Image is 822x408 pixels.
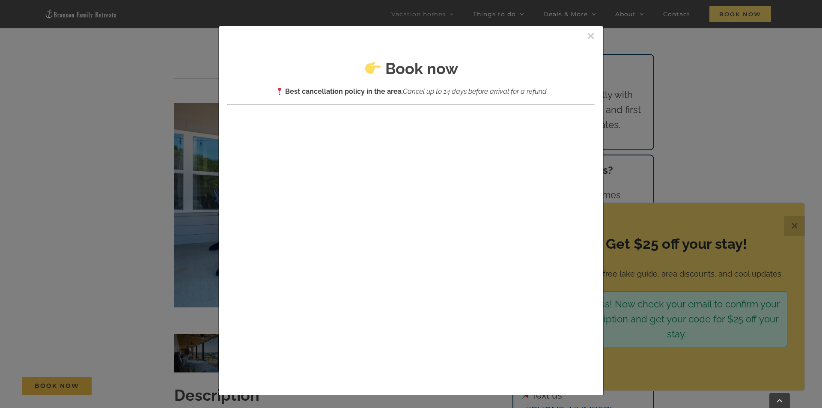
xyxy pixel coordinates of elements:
[227,86,595,97] p: :
[365,60,381,76] img: 👉
[587,30,595,42] button: Close
[403,87,547,95] em: Cancel up to 14 days before arrival for a refund
[276,88,283,95] img: 📍
[285,87,402,95] strong: Best cancellation policy in the area
[385,60,458,77] strong: Book now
